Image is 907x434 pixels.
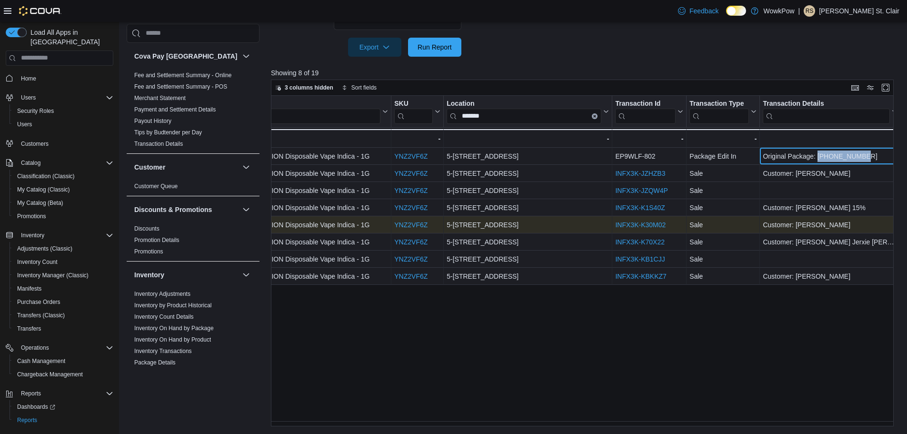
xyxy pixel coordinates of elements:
[689,99,749,123] div: Transaction Type
[10,183,117,196] button: My Catalog (Classic)
[17,121,32,128] span: Users
[447,99,601,123] div: Location
[17,212,46,220] span: Promotions
[17,325,41,333] span: Transfers
[13,197,67,209] a: My Catalog (Beta)
[134,72,232,79] a: Fee and Settlement Summary - Online
[2,91,117,104] button: Users
[689,202,757,213] div: Sale
[17,73,40,84] a: Home
[13,270,113,281] span: Inventory Manager (Classic)
[13,105,58,117] a: Security Roles
[240,204,252,215] button: Discounts & Promotions
[134,106,216,113] a: Payment and Settlement Details
[689,151,757,162] div: Package Edit In
[689,133,757,144] div: -
[10,368,117,381] button: Chargeback Management
[2,71,117,85] button: Home
[674,1,722,20] a: Feedback
[763,202,897,213] div: Customer: [PERSON_NAME] 15%
[134,248,163,255] a: Promotions
[615,99,676,108] div: Transaction Id
[615,255,665,263] a: INFX3K-KB1CJJ
[689,219,757,231] div: Sale
[21,344,49,352] span: Operations
[134,94,186,102] span: Merchant Statement
[2,229,117,242] button: Inventory
[394,99,433,123] div: SKU URL
[13,283,45,294] a: Manifests
[17,357,65,365] span: Cash Management
[213,219,388,231] div: Bold MINT CONDITION Disposable Vape Indica - 1G
[447,151,609,162] div: 5-[STREET_ADDRESS]
[615,204,665,212] a: INFX3K-K1S40Z
[17,388,45,399] button: Reports
[17,199,63,207] span: My Catalog (Beta)
[394,238,428,246] a: YNZ2VF6Z
[134,205,212,214] h3: Discounts & Promotions
[27,28,113,47] span: Load All Apps in [GEOGRAPHIC_DATA]
[394,152,428,160] a: YNZ2VF6Z
[13,296,113,308] span: Purchase Orders
[10,309,117,322] button: Transfers (Classic)
[10,400,117,414] a: Dashboards
[13,283,113,294] span: Manifests
[615,151,683,162] div: EP9WLF-802
[615,170,665,177] a: INFX3K-JZHZB3
[17,92,113,103] span: Users
[134,118,171,124] a: Payout History
[13,323,113,334] span: Transfers
[21,140,49,148] span: Customers
[213,99,380,123] div: Product
[763,133,897,144] div: -
[134,325,214,332] a: Inventory On Hand by Package
[134,83,227,91] span: Fee and Settlement Summary - POS
[689,99,757,123] button: Transaction Type
[17,230,48,241] button: Inventory
[17,230,113,241] span: Inventory
[13,414,113,426] span: Reports
[240,161,252,173] button: Customer
[134,129,202,136] a: Tips by Budtender per Day
[763,99,889,108] div: Transaction Details
[213,168,388,179] div: Bold MINT CONDITION Disposable Vape Indica - 1G
[213,253,388,265] div: Bold MINT CONDITION Disposable Vape Indica - 1G
[447,236,609,248] div: 5-[STREET_ADDRESS]
[592,113,598,119] button: Clear input
[351,84,377,91] span: Sort fields
[13,171,79,182] a: Classification (Classic)
[134,225,159,232] a: Discounts
[17,172,75,180] span: Classification (Classic)
[348,38,401,57] button: Export
[13,256,113,268] span: Inventory Count
[394,273,428,280] a: YNZ2VF6Z
[2,341,117,354] button: Operations
[763,271,897,282] div: Customer: [PERSON_NAME]
[134,270,239,280] button: Inventory
[134,302,212,309] a: Inventory by Product Historical
[17,258,58,266] span: Inventory Count
[134,205,239,214] button: Discounts & Promotions
[354,38,396,57] span: Export
[394,204,428,212] a: YNZ2VF6Z
[13,256,61,268] a: Inventory Count
[17,416,37,424] span: Reports
[689,6,718,16] span: Feedback
[447,168,609,179] div: 5-[STREET_ADDRESS]
[394,170,428,177] a: YNZ2VF6Z
[804,5,815,17] div: Reggie St. Clair
[13,105,113,117] span: Security Roles
[408,38,461,57] button: Run Report
[10,242,117,255] button: Adjustments (Classic)
[10,269,117,282] button: Inventory Manager (Classic)
[13,197,113,209] span: My Catalog (Beta)
[763,5,794,17] p: WowkPow
[447,99,609,123] button: LocationClear input
[127,70,259,153] div: Cova Pay [GEOGRAPHIC_DATA]
[418,42,452,52] span: Run Report
[10,354,117,368] button: Cash Management
[127,181,259,196] div: Customer
[213,185,388,196] div: Bold MINT CONDITION Disposable Vape Indica - 1G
